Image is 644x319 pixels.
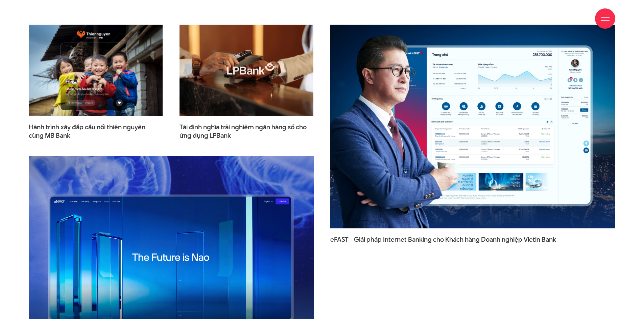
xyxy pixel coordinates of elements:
[524,235,540,244] span: Vietin
[354,235,365,244] span: Giải
[481,235,500,244] span: Doanh
[180,123,313,140] span: Tái định nghĩa trải nghiệm ngân hàng số cho
[330,235,349,244] span: eFAST
[29,123,163,140] a: Hành trình xây đắp cầu nối thiện nguyệncùng MB Bank
[29,123,163,140] span: Hành trình xây đắp cầu nối thiện nguyện
[350,235,353,244] span: -
[408,235,432,244] span: Banking
[180,131,231,140] span: ứng dụng LPBank
[330,235,615,252] a: eFAST - Giải pháp Internet Banking cho Khách hàng Doanh nghiệp Vietin Bank
[383,235,407,244] span: Internet
[465,235,480,244] span: hàng
[366,235,382,244] span: pháp
[542,235,556,244] span: Bank
[445,235,463,244] span: Khách
[29,131,70,140] span: cùng MB Bank
[502,235,522,244] span: nghiệp
[433,235,444,244] span: cho
[180,123,313,140] a: Tái định nghĩa trải nghiệm ngân hàng số choứng dụng LPBank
